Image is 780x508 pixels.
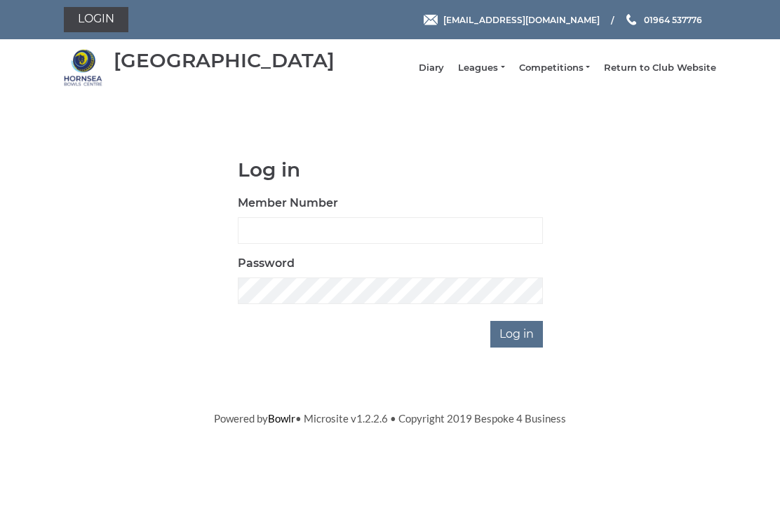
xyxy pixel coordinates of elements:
a: Bowlr [268,412,295,425]
a: Leagues [458,62,504,74]
label: Member Number [238,195,338,212]
a: Return to Club Website [604,62,716,74]
a: Competitions [519,62,590,74]
span: 01964 537776 [644,14,702,25]
img: Email [424,15,438,25]
h1: Log in [238,159,543,181]
span: Powered by • Microsite v1.2.2.6 • Copyright 2019 Bespoke 4 Business [214,412,566,425]
a: Phone us 01964 537776 [624,13,702,27]
label: Password [238,255,295,272]
img: Hornsea Bowls Centre [64,48,102,87]
div: [GEOGRAPHIC_DATA] [114,50,335,71]
a: Login [64,7,128,32]
a: Email [EMAIL_ADDRESS][DOMAIN_NAME] [424,13,600,27]
input: Log in [490,321,543,348]
a: Diary [419,62,444,74]
span: [EMAIL_ADDRESS][DOMAIN_NAME] [443,14,600,25]
img: Phone us [626,14,636,25]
